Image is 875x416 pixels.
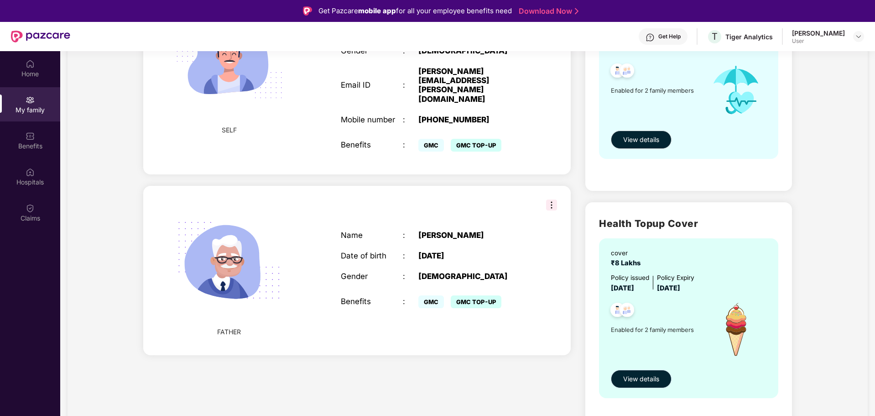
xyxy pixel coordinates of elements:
[418,251,527,260] div: [DATE]
[606,61,629,83] img: svg+xml;base64,PHN2ZyB4bWxucz0iaHR0cDovL3d3dy53My5vcmcvMjAwMC9zdmciIHdpZHRoPSI0OC45NDMiIGhlaWdodD...
[341,272,403,281] div: Gender
[403,115,418,124] div: :
[341,251,403,260] div: Date of birth
[418,115,527,124] div: [PHONE_NUMBER]
[403,272,418,281] div: :
[657,273,694,283] div: Policy Expiry
[658,33,681,40] div: Get Help
[611,325,703,334] span: Enabled for 2 family members
[703,54,770,126] img: icon
[611,370,672,388] button: View details
[403,251,418,260] div: :
[725,32,773,41] div: Tiger Analytics
[646,33,655,42] img: svg+xml;base64,PHN2ZyBpZD0iSGVscC0zMngzMiIgeG1sbnM9Imh0dHA6Ly93d3cudzMub3JnLzIwMDAvc3ZnIiB3aWR0aD...
[418,231,527,240] div: [PERSON_NAME]
[341,140,403,149] div: Benefits
[341,115,403,124] div: Mobile number
[657,284,680,292] span: [DATE]
[403,80,418,90] div: :
[403,297,418,306] div: :
[418,67,527,104] div: [PERSON_NAME][EMAIL_ADDRESS][PERSON_NAME][DOMAIN_NAME]
[792,29,845,37] div: [PERSON_NAME]
[222,125,237,135] span: SELF
[403,231,418,240] div: :
[418,272,527,281] div: [DEMOGRAPHIC_DATA]
[26,168,35,177] img: svg+xml;base64,PHN2ZyBpZD0iSG9zcGl0YWxzIiB4bWxucz0iaHR0cDovL3d3dy53My5vcmcvMjAwMC9zdmciIHdpZHRoPS...
[703,294,770,365] img: icon
[792,37,845,45] div: User
[519,6,576,16] a: Download Now
[303,6,312,16] img: Logo
[611,131,672,149] button: View details
[546,200,557,211] img: svg+xml;base64,PHN2ZyB3aWR0aD0iMzIiIGhlaWdodD0iMzIiIHZpZXdCb3g9IjAgMCAzMiAzMiIgZmlsbD0ibm9uZSIgeG...
[611,259,644,267] span: ₹8 Lakhs
[11,31,70,42] img: New Pazcare Logo
[855,33,862,40] img: svg+xml;base64,PHN2ZyBpZD0iRHJvcGRvd24tMzJ4MzIiIHhtbG5zPSJodHRwOi8vd3d3LnczLm9yZy8yMDAwL3N2ZyIgd2...
[341,80,403,90] div: Email ID
[358,6,396,15] strong: mobile app
[451,295,501,308] span: GMC TOP-UP
[341,231,403,240] div: Name
[712,31,718,42] span: T
[611,86,703,95] span: Enabled for 2 family members
[606,300,629,322] img: svg+xml;base64,PHN2ZyB4bWxucz0iaHR0cDovL3d3dy53My5vcmcvMjAwMC9zdmciIHdpZHRoPSI0OC45NDMiIGhlaWdodD...
[623,374,659,384] span: View details
[418,295,444,308] span: GMC
[616,300,638,322] img: svg+xml;base64,PHN2ZyB4bWxucz0iaHR0cDovL3d3dy53My5vcmcvMjAwMC9zdmciIHdpZHRoPSI0OC45NDMiIGhlaWdodD...
[616,61,638,83] img: svg+xml;base64,PHN2ZyB4bWxucz0iaHR0cDovL3d3dy53My5vcmcvMjAwMC9zdmciIHdpZHRoPSI0OC45NDMiIGhlaWdodD...
[623,135,659,145] span: View details
[418,139,444,152] span: GMC
[26,204,35,213] img: svg+xml;base64,PHN2ZyBpZD0iQ2xhaW0iIHhtbG5zPSJodHRwOi8vd3d3LnczLm9yZy8yMDAwL3N2ZyIgd2lkdGg9IjIwIi...
[451,139,501,152] span: GMC TOP-UP
[599,216,778,231] h2: Health Topup Cover
[26,59,35,68] img: svg+xml;base64,PHN2ZyBpZD0iSG9tZSIgeG1sbnM9Imh0dHA6Ly93d3cudzMub3JnLzIwMDAvc3ZnIiB3aWR0aD0iMjAiIG...
[611,284,634,292] span: [DATE]
[318,5,512,16] div: Get Pazcare for all your employee benefits need
[163,195,295,326] img: svg+xml;base64,PHN2ZyB4bWxucz0iaHR0cDovL3d3dy53My5vcmcvMjAwMC9zdmciIHhtbG5zOnhsaW5rPSJodHRwOi8vd3...
[26,95,35,105] img: svg+xml;base64,PHN2ZyB3aWR0aD0iMjAiIGhlaWdodD0iMjAiIHZpZXdCb3g9IjAgMCAyMCAyMCIgZmlsbD0ibm9uZSIgeG...
[217,327,241,337] span: FATHER
[611,248,644,258] div: cover
[403,140,418,149] div: :
[611,273,649,283] div: Policy issued
[341,297,403,306] div: Benefits
[575,6,578,16] img: Stroke
[26,132,35,141] img: svg+xml;base64,PHN2ZyBpZD0iQmVuZWZpdHMiIHhtbG5zPSJodHRwOi8vd3d3LnczLm9yZy8yMDAwL3N2ZyIgd2lkdGg9Ij...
